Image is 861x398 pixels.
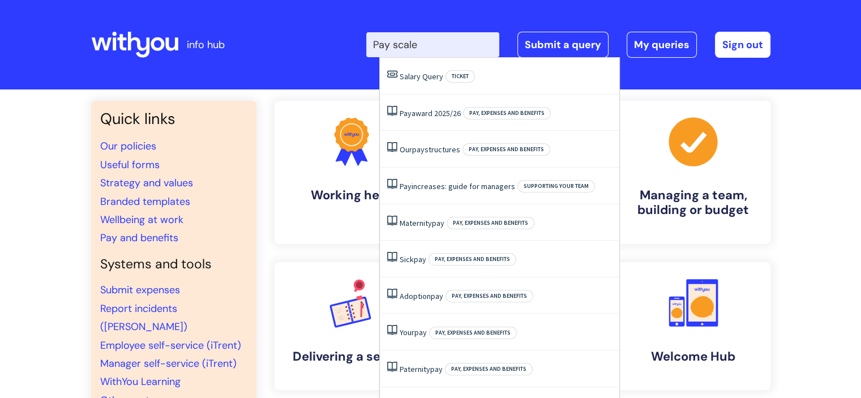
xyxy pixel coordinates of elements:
[100,213,183,226] a: Wellbeing at work
[100,195,190,208] a: Branded templates
[100,231,178,245] a: Pay and benefits
[366,32,499,57] input: Search
[284,188,419,203] h4: Working here
[187,36,225,54] p: info hub
[100,302,187,333] a: Report incidents ([PERSON_NAME])
[400,364,443,374] a: Paternitypay
[626,349,761,364] h4: Welcome Hub
[446,70,475,83] span: Ticket
[275,262,429,390] a: Delivering a service
[100,139,156,153] a: Our policies
[284,349,419,364] h4: Delivering a service
[414,254,426,264] span: pay
[400,71,443,82] a: Salary Query
[616,101,770,244] a: Managing a team, building or budget
[400,327,427,337] a: Yourpay
[100,256,247,272] h4: Systems and tools
[517,180,595,192] span: Supporting your team
[430,364,443,374] span: pay
[414,327,427,337] span: pay
[400,108,461,118] a: Payaward 2025/26
[100,110,247,128] h3: Quick links
[432,218,444,228] span: pay
[100,357,237,370] a: Manager self-service (iTrent)
[400,181,412,191] span: Pay
[100,339,241,352] a: Employee self-service (iTrent)
[517,32,609,58] a: Submit a query
[400,181,515,191] a: Payincreases: guide for managers
[429,327,517,339] span: Pay, expenses and benefits
[275,101,429,244] a: Working here
[100,158,160,172] a: Useful forms
[462,143,550,156] span: Pay, expenses and benefits
[366,32,770,58] div: | -
[400,108,412,118] span: Pay
[400,254,426,264] a: Sickpay
[446,290,533,302] span: Pay, expenses and benefits
[715,32,770,58] a: Sign out
[412,144,425,155] span: pay
[100,283,180,297] a: Submit expenses
[400,291,443,301] a: Adoptionpay
[627,32,697,58] a: My queries
[100,375,181,388] a: WithYou Learning
[400,218,444,228] a: Maternitypay
[445,363,533,375] span: Pay, expenses and benefits
[626,188,761,218] h4: Managing a team, building or budget
[447,217,534,229] span: Pay, expenses and benefits
[463,107,551,119] span: Pay, expenses and benefits
[616,262,770,390] a: Welcome Hub
[431,291,443,301] span: pay
[400,144,460,155] a: Ourpaystructures
[429,253,516,266] span: Pay, expenses and benefits
[100,176,193,190] a: Strategy and values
